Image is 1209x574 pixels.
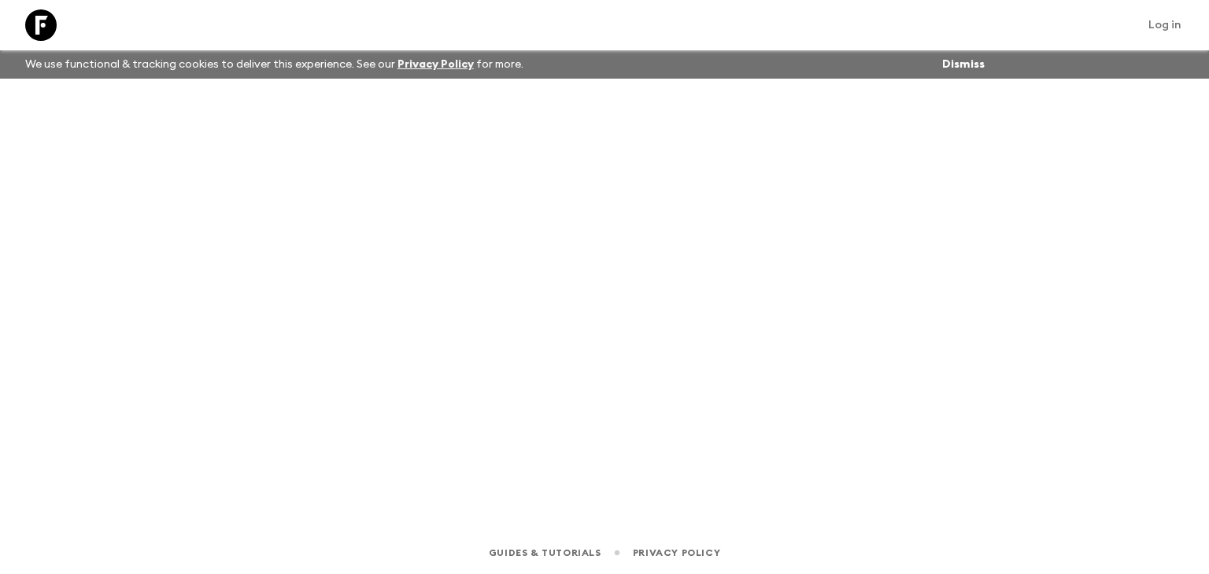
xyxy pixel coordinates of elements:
p: We use functional & tracking cookies to deliver this experience. See our for more. [19,50,530,79]
a: Guides & Tutorials [489,544,601,561]
a: Privacy Policy [633,544,720,561]
a: Privacy Policy [397,59,474,70]
a: Log in [1140,14,1190,36]
button: Dismiss [938,53,989,75]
